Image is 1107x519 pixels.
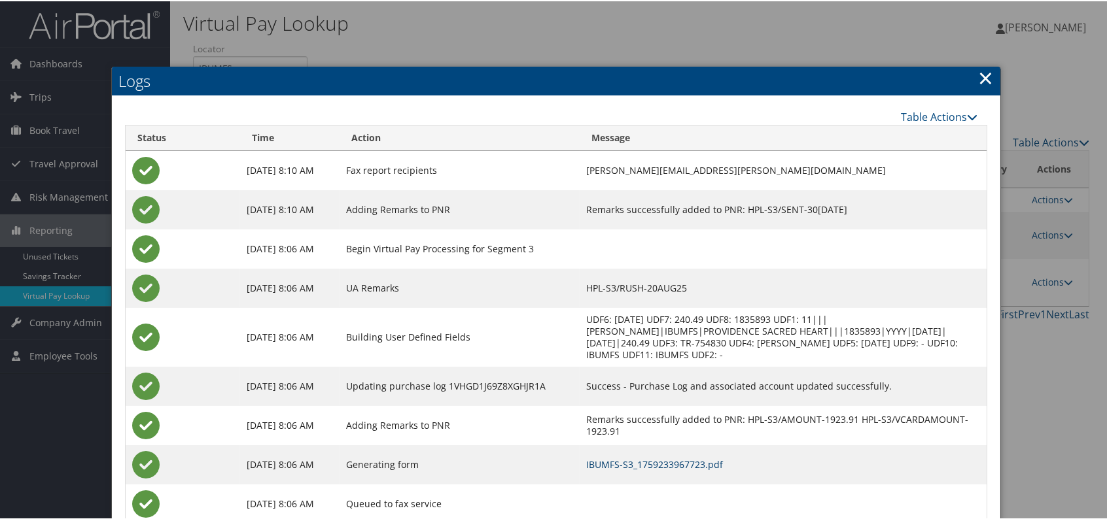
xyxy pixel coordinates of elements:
td: Generating form [340,444,580,483]
td: Remarks successfully added to PNR: HPL-S3/SENT-30[DATE] [580,189,987,228]
td: Adding Remarks to PNR [340,189,580,228]
td: Success - Purchase Log and associated account updated successfully. [580,365,987,405]
td: [DATE] 8:10 AM [240,189,340,228]
th: Action: activate to sort column ascending [340,124,580,150]
th: Status: activate to sort column ascending [126,124,240,150]
td: [DATE] 8:06 AM [240,405,340,444]
td: [DATE] 8:06 AM [240,307,340,365]
td: Adding Remarks to PNR [340,405,580,444]
td: UA Remarks [340,267,580,307]
td: [PERSON_NAME][EMAIL_ADDRESS][PERSON_NAME][DOMAIN_NAME] [580,150,987,189]
td: [DATE] 8:06 AM [240,444,340,483]
td: Begin Virtual Pay Processing for Segment 3 [340,228,580,267]
td: [DATE] 8:10 AM [240,150,340,189]
a: Close [978,63,993,90]
a: IBUMFS-S3_1759233967723.pdf [586,457,723,469]
td: [DATE] 8:06 AM [240,228,340,267]
td: Remarks successfully added to PNR: HPL-S3/AMOUNT-1923.91 HPL-S3/VCARDAMOUNT-1923.91 [580,405,987,444]
a: Table Actions [901,109,977,123]
td: Fax report recipients [340,150,580,189]
th: Time: activate to sort column ascending [240,124,340,150]
h2: Logs [112,65,1000,94]
td: HPL-S3/RUSH-20AUG25 [580,267,987,307]
td: Updating purchase log 1VHGD1J69Z8XGHJR1A [340,365,580,405]
th: Message: activate to sort column ascending [580,124,987,150]
td: [DATE] 8:06 AM [240,267,340,307]
td: UDF6: [DATE] UDF7: 240.49 UDF8: 1835893 UDF1: 11|||[PERSON_NAME]|IBUMFS|PROVIDENCE SACRED HEART||... [580,307,987,365]
td: Building User Defined Fields [340,307,580,365]
td: [DATE] 8:06 AM [240,365,340,405]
